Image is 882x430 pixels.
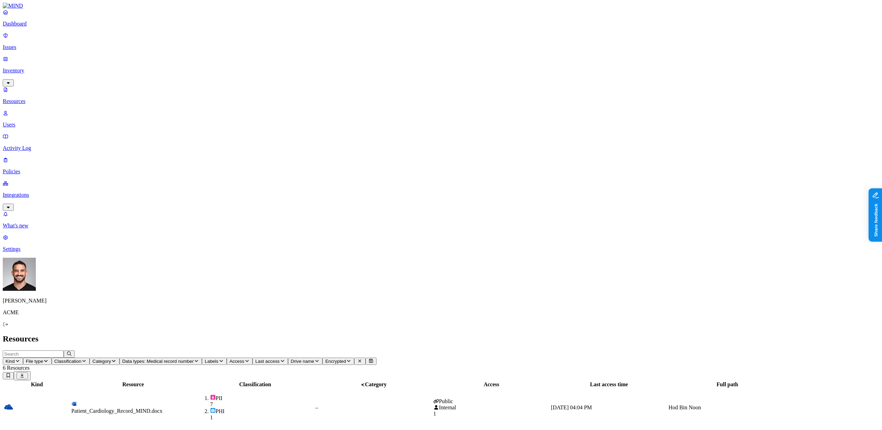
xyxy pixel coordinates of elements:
span: Encrypted [325,359,346,364]
div: Classification [196,381,314,388]
span: Classification [54,359,82,364]
p: Integrations [3,192,879,198]
span: [DATE] 04:04 PM [551,405,592,410]
h2: Resources [3,334,879,344]
div: 7 [210,401,314,408]
img: Yaron Yehezkel [3,258,36,291]
span: Kind [6,359,15,364]
span: File type [26,359,43,364]
span: Labels [205,359,218,364]
div: Resource [71,381,195,388]
div: PII [210,395,314,401]
div: Last access time [551,381,667,388]
span: Category [92,359,111,364]
p: [PERSON_NAME] [3,298,879,304]
div: Kind [4,381,70,388]
div: PHI [210,408,314,414]
span: Access [229,359,244,364]
div: Public [433,398,550,405]
span: Data types: Medical record number [122,359,194,364]
div: Patient_Cardiology_Record_MIND.docx [71,408,195,414]
p: Dashboard [3,21,879,27]
p: Settings [3,246,879,252]
p: Inventory [3,68,879,74]
div: Full path [668,381,786,388]
span: – [315,405,318,410]
span: 6 Resources [3,365,30,371]
img: MIND [3,3,23,9]
p: Resources [3,98,879,104]
img: phi [210,408,216,413]
img: onedrive [4,402,13,412]
div: 1 [210,414,314,421]
p: Users [3,122,879,128]
span: Category [365,381,387,387]
p: Policies [3,168,879,175]
input: Search [3,350,64,358]
p: What's new [3,223,879,229]
img: microsoft-word [71,401,77,407]
p: Activity Log [3,145,879,151]
span: Last access [255,359,279,364]
div: Internal [433,405,550,411]
p: ACME [3,309,879,316]
span: Drive name [291,359,314,364]
div: Hod Bin Noon [668,405,786,411]
div: Access [433,381,550,388]
p: Issues [3,44,879,50]
img: pii [210,395,216,400]
div: 1 [433,411,550,417]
